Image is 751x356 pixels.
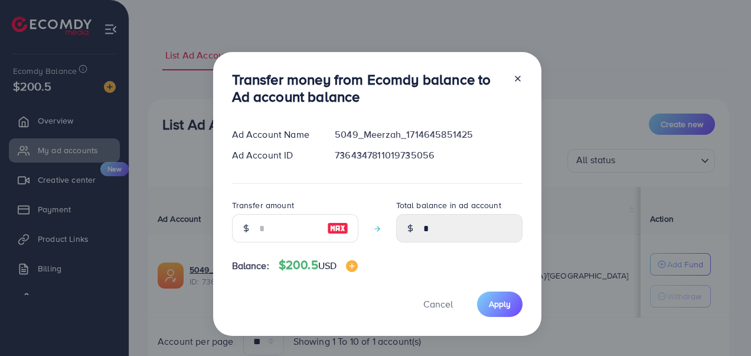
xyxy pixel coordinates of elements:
span: USD [318,259,337,272]
iframe: Chat [701,303,742,347]
h3: Transfer money from Ecomdy balance to Ad account balance [232,71,504,105]
h4: $200.5 [279,258,358,273]
div: 7364347811019735056 [325,148,531,162]
div: Ad Account Name [223,128,326,141]
span: Apply [489,298,511,310]
img: image [327,221,348,235]
span: Cancel [423,297,453,310]
label: Total balance in ad account [396,199,501,211]
div: Ad Account ID [223,148,326,162]
button: Cancel [409,292,468,317]
div: 5049_Meerzah_1714645851425 [325,128,531,141]
img: image [346,260,358,272]
label: Transfer amount [232,199,294,211]
button: Apply [477,292,523,317]
span: Balance: [232,259,269,273]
